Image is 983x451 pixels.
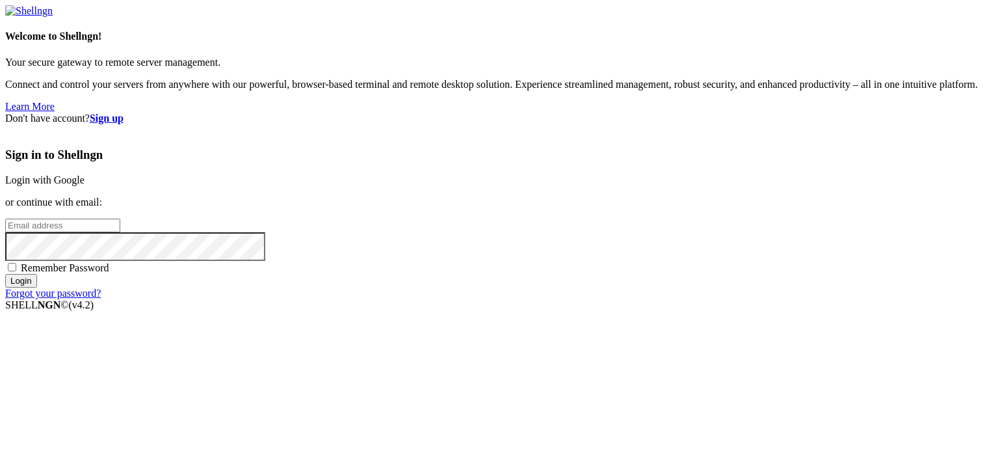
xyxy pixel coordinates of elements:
p: Your secure gateway to remote server management. [5,57,978,68]
div: Don't have account? [5,113,978,124]
img: Shellngn [5,124,53,136]
span: Remember Password [21,262,109,273]
input: Login [5,274,37,288]
a: Login with Google [5,174,85,185]
input: Remember Password [8,263,16,271]
p: or continue with email: [5,197,978,208]
a: Forgot your password? [5,288,101,299]
a: Sign up [90,113,124,124]
a: Learn More [5,101,55,112]
span: 4.2.0 [69,299,94,310]
b: NGN [38,299,61,310]
span: SHELL © [5,299,94,310]
input: Email address [5,219,120,232]
img: Shellngn [5,5,53,17]
h3: Sign in to Shellngn [5,148,978,162]
p: Connect and control your servers from anywhere with our powerful, browser-based terminal and remo... [5,79,978,90]
h4: Welcome to Shellngn! [5,31,978,42]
